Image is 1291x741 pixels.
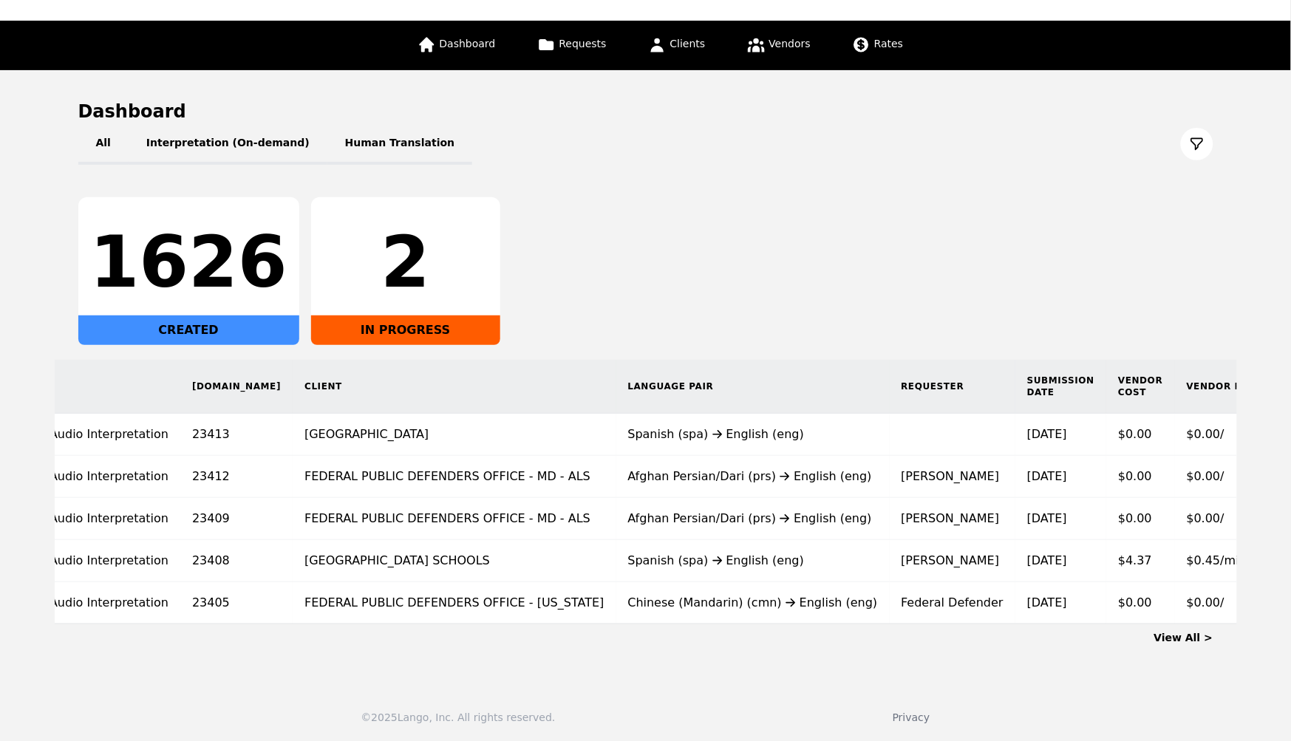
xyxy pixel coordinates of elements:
[180,498,293,540] td: 23409
[361,710,555,725] div: © 2025 Lango, Inc. All rights reserved.
[738,21,820,70] a: Vendors
[409,21,505,70] a: Dashboard
[90,227,287,298] div: 1626
[874,38,903,49] span: Rates
[890,540,1015,582] td: [PERSON_NAME]
[1175,360,1278,414] th: Vendor Rate
[293,360,616,414] th: Client
[293,540,616,582] td: [GEOGRAPHIC_DATA] SCHOOLS
[769,38,811,49] span: Vendors
[1187,427,1224,441] span: $0.00/
[639,21,715,70] a: Clients
[890,582,1015,624] td: Federal Defender
[628,594,878,612] div: Chinese (Mandarin) (cmn) English (eng)
[1187,553,1267,567] span: $0.45/minute
[1106,582,1175,624] td: $0.00
[180,456,293,498] td: 23412
[559,38,607,49] span: Requests
[890,360,1015,414] th: Requester
[628,468,878,485] div: Afghan Persian/Dari (prs) English (eng)
[893,711,930,723] a: Privacy
[528,21,616,70] a: Requests
[1187,511,1224,525] span: $0.00/
[1106,540,1175,582] td: $4.37
[628,552,878,570] div: Spanish (spa) English (eng)
[843,21,912,70] a: Rates
[1027,553,1067,567] time: [DATE]
[323,227,488,298] div: 2
[890,456,1015,498] td: [PERSON_NAME]
[616,360,890,414] th: Language Pair
[1106,498,1175,540] td: $0.00
[1181,128,1213,160] button: Filter
[293,456,616,498] td: FEDERAL PUBLIC DEFENDERS OFFICE - MD - ALS
[293,498,616,540] td: FEDERAL PUBLIC DEFENDERS OFFICE - MD - ALS
[1106,456,1175,498] td: $0.00
[180,582,293,624] td: 23405
[78,100,1213,123] h1: Dashboard
[670,38,706,49] span: Clients
[327,123,473,165] button: Human Translation
[293,582,616,624] td: FEDERAL PUBLIC DEFENDERS OFFICE - [US_STATE]
[78,123,129,165] button: All
[1027,511,1067,525] time: [DATE]
[1154,632,1213,643] a: View All >
[1015,360,1106,414] th: Submission Date
[129,123,327,165] button: Interpretation (On-demand)
[1027,427,1067,441] time: [DATE]
[311,315,500,345] div: IN PROGRESS
[890,498,1015,540] td: [PERSON_NAME]
[1187,469,1224,483] span: $0.00/
[628,426,878,443] div: Spanish (spa) English (eng)
[180,414,293,456] td: 23413
[1027,469,1067,483] time: [DATE]
[440,38,496,49] span: Dashboard
[1027,595,1067,609] time: [DATE]
[180,540,293,582] td: 23408
[180,360,293,414] th: [DOMAIN_NAME]
[293,414,616,456] td: [GEOGRAPHIC_DATA]
[628,510,878,527] div: Afghan Persian/Dari (prs) English (eng)
[1106,360,1175,414] th: Vendor Cost
[1187,595,1224,609] span: $0.00/
[78,315,299,345] div: CREATED
[1106,414,1175,456] td: $0.00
